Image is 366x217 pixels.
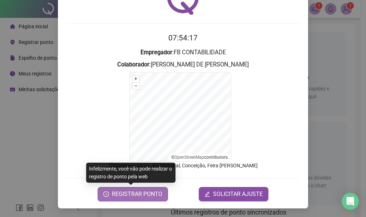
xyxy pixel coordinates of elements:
a: OpenStreetMap [174,155,204,160]
time: 07:54:17 [168,34,198,42]
button: REGISTRAR PONTO [98,187,168,201]
span: REGISTRAR PONTO [112,190,162,198]
button: – [133,83,139,89]
h3: : [PERSON_NAME] DE [PERSON_NAME] [66,60,300,69]
strong: Empregador [140,49,172,56]
span: edit [204,191,210,197]
span: clock-circle [103,191,109,197]
strong: Colaborador [117,61,149,68]
div: Open Intercom Messenger [342,193,359,210]
h3: : FB CONTABILIDADE [66,48,300,57]
button: editSOLICITAR AJUSTE [199,187,268,201]
button: + [133,75,139,82]
span: SOLICITAR AJUSTE [213,190,263,198]
li: © contributors. [171,155,229,160]
span: info-circle [108,162,115,168]
p: Endereço aprox. : Via Marginal, Conceição, Feira [PERSON_NAME] [66,162,300,169]
div: Infelizmente, você não pode realizar o registro de ponto pela web [86,163,175,183]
